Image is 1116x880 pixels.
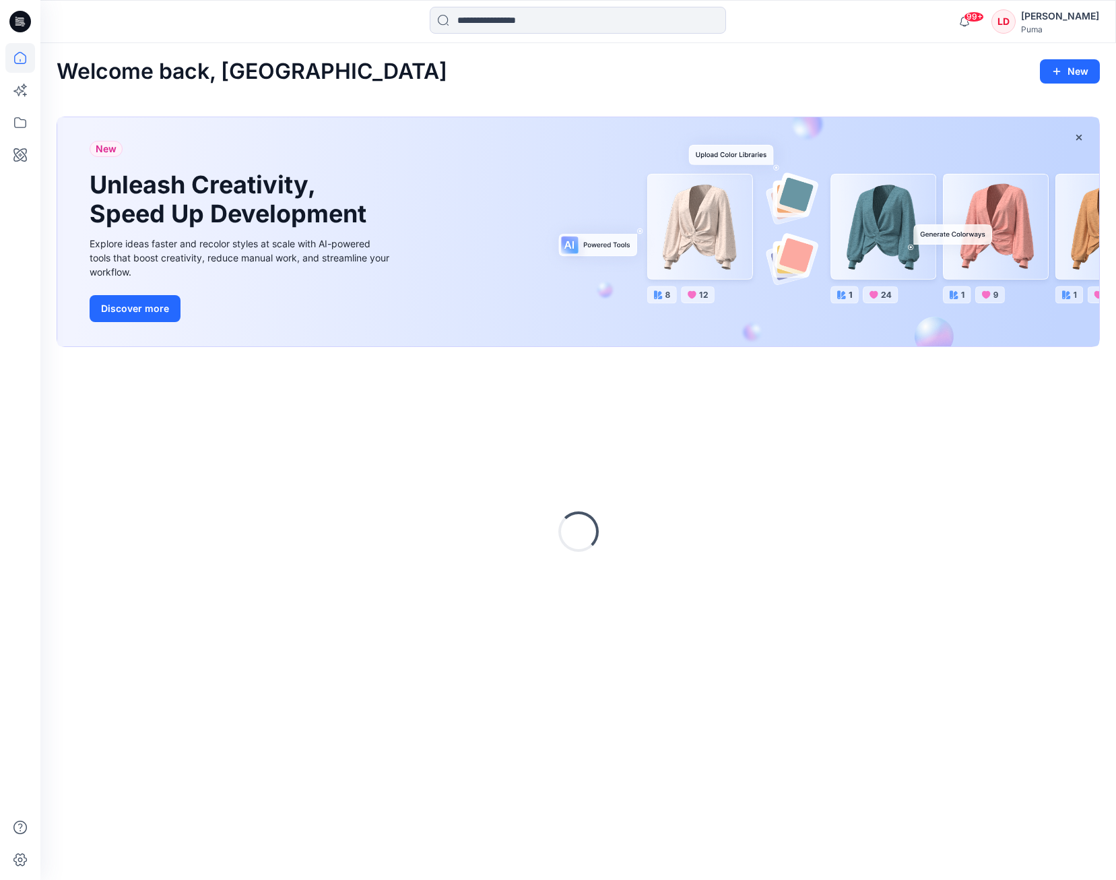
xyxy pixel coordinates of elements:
h2: Welcome back, [GEOGRAPHIC_DATA] [57,59,447,84]
span: New [96,141,117,157]
button: Discover more [90,295,180,322]
a: Discover more [90,295,393,322]
div: Puma [1021,24,1099,34]
div: [PERSON_NAME] [1021,8,1099,24]
h1: Unleash Creativity, Speed Up Development [90,170,372,228]
div: LD [991,9,1016,34]
div: Explore ideas faster and recolor styles at scale with AI-powered tools that boost creativity, red... [90,237,393,279]
span: 99+ [964,11,984,22]
button: New [1040,59,1100,84]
